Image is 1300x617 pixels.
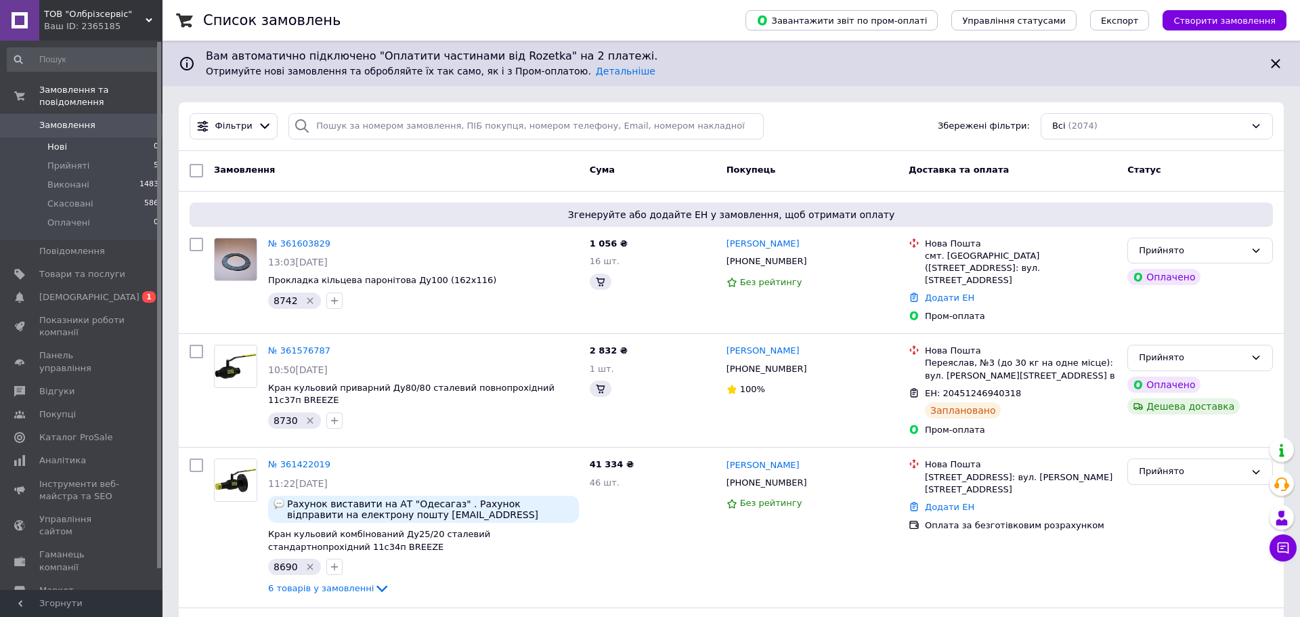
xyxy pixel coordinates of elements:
[268,583,374,593] span: 6 товарів у замовленні
[195,208,1267,221] span: Згенеруйте або додайте ЕН у замовлення, щоб отримати оплату
[214,165,275,175] span: Замовлення
[142,291,156,303] span: 1
[47,179,89,191] span: Виконані
[214,459,257,502] a: Фото товару
[590,345,628,356] span: 2 832 ₴
[590,238,628,249] span: 1 056 ₴
[206,49,1257,64] span: Вам автоматично підключено "Оплатити частинами від Rozetka" на 2 платежі.
[206,66,655,77] span: Отримуйте нові замовлення та обробляйте їх так само, як і з Пром-оплатою.
[724,253,810,270] div: [PHONE_NUMBER]
[596,66,655,77] a: Детальніше
[1139,465,1245,479] div: Прийнято
[268,383,555,406] a: Кран кульовий приварний Ду80/80 сталевий повнопрохідний 11с37п BREEZE
[1270,534,1297,561] button: Чат з покупцем
[268,238,330,249] a: № 361603829
[727,165,776,175] span: Покупець
[962,16,1066,26] span: Управління статусами
[756,14,927,26] span: Завантажити звіт по пром-оплаті
[724,474,810,492] div: [PHONE_NUMBER]
[144,198,158,210] span: 586
[39,245,105,257] span: Повідомлення
[925,357,1117,381] div: Переяслав, №3 (до 30 кг на одне місце): вул. [PERSON_NAME][STREET_ADDRESS] в
[268,364,328,375] span: 10:50[DATE]
[1101,16,1139,26] span: Експорт
[1139,244,1245,258] div: Прийнято
[925,424,1117,436] div: Пром-оплата
[47,160,89,172] span: Прийняті
[203,12,341,28] h1: Список замовлень
[925,388,1021,398] span: ЕН: 20451246940318
[154,160,158,172] span: 5
[305,415,316,426] svg: Видалити мітку
[268,583,390,593] a: 6 товарів у замовленні
[47,198,93,210] span: Скасовані
[47,141,67,153] span: Нові
[39,268,125,280] span: Товари та послуги
[39,84,162,108] span: Замовлення та повідомлення
[925,459,1117,471] div: Нова Пошта
[925,402,1001,419] div: Заплановано
[925,345,1117,357] div: Нова Пошта
[909,165,1009,175] span: Доставка та оплата
[1127,398,1240,414] div: Дешева доставка
[590,459,634,469] span: 41 334 ₴
[1127,165,1161,175] span: Статус
[214,345,257,388] a: Фото товару
[215,120,253,133] span: Фільтри
[39,431,112,444] span: Каталог ProSale
[154,217,158,229] span: 0
[268,529,490,552] span: Кран кульовий комбінований Ду25/20 сталевий стандартнопрохідний 11с34п BREEZE
[1163,10,1286,30] button: Створити замовлення
[1139,351,1245,365] div: Прийнято
[39,349,125,374] span: Панель управління
[925,310,1117,322] div: Пром-оплата
[727,345,800,358] a: [PERSON_NAME]
[214,238,257,281] a: Фото товару
[39,314,125,339] span: Показники роботи компанії
[925,519,1117,532] div: Оплата за безготівковим розрахунком
[740,498,802,508] span: Без рейтингу
[590,165,615,175] span: Cума
[1127,377,1200,393] div: Оплачено
[305,295,316,306] svg: Видалити мітку
[215,354,257,379] img: Фото товару
[39,478,125,503] span: Інструменти веб-майстра та SEO
[47,217,90,229] span: Оплачені
[724,360,810,378] div: [PHONE_NUMBER]
[39,549,125,573] span: Гаманець компанії
[44,8,146,20] span: ТОВ "Олбрізсервіс"
[39,513,125,538] span: Управління сайтом
[274,415,298,426] span: 8730
[925,502,974,512] a: Додати ЕН
[305,561,316,572] svg: Видалити мітку
[287,498,573,520] span: Рахунок виставити на АТ "Одесагаз" . Рахунок відправити на електрону пошту [EMAIL_ADDRESS][DOMAIN...
[740,384,765,394] span: 100%
[951,10,1077,30] button: Управління статусами
[1127,269,1200,285] div: Оплачено
[44,20,162,33] div: Ваш ID: 2365185
[39,385,74,398] span: Відгуки
[7,47,160,72] input: Пошук
[39,408,76,421] span: Покупці
[925,293,974,303] a: Додати ЕН
[727,238,800,251] a: [PERSON_NAME]
[274,498,284,509] img: :speech_balloon:
[274,295,298,306] span: 8742
[925,238,1117,250] div: Нова Пошта
[590,364,614,374] span: 1 шт.
[154,141,158,153] span: 0
[139,179,158,191] span: 1483
[1090,10,1150,30] button: Експорт
[39,291,139,303] span: [DEMOGRAPHIC_DATA]
[745,10,938,30] button: Завантажити звіт по пром-оплаті
[268,345,330,356] a: № 361576787
[1068,121,1098,131] span: (2074)
[925,471,1117,496] div: [STREET_ADDRESS]: вул. [PERSON_NAME][STREET_ADDRESS]
[727,459,800,472] a: [PERSON_NAME]
[39,584,74,597] span: Маркет
[268,275,496,285] a: Прокладка кільцева паронітова Ду100 (162х116)
[1149,15,1286,25] a: Створити замовлення
[288,113,764,140] input: Пошук за номером замовлення, ПІБ покупця, номером телефону, Email, номером накладної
